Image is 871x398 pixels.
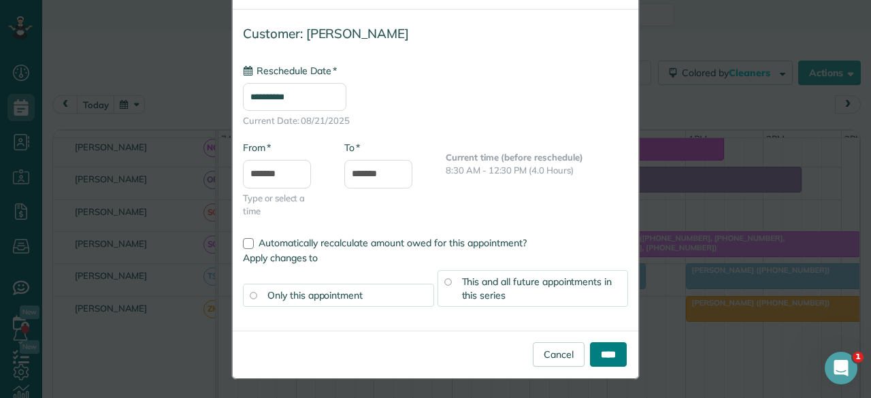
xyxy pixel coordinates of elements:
span: Automatically recalculate amount owed for this appointment? [259,237,527,249]
label: Apply changes to [243,251,628,265]
p: 8:30 AM - 12:30 PM (4.0 Hours) [446,164,628,177]
label: Reschedule Date [243,64,337,78]
span: Current Date: 08/21/2025 [243,114,628,127]
h4: Customer: [PERSON_NAME] [243,27,628,41]
input: Only this appointment [250,292,257,299]
iframe: Intercom live chat [825,352,857,384]
b: Current time (before reschedule) [446,152,583,163]
span: This and all future appointments in this series [462,276,612,301]
span: 1 [853,352,864,363]
a: Cancel [533,342,585,367]
span: Only this appointment [267,289,363,301]
span: Type or select a time [243,192,324,218]
label: To [344,141,360,154]
label: From [243,141,271,154]
input: This and all future appointments in this series [444,278,451,285]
